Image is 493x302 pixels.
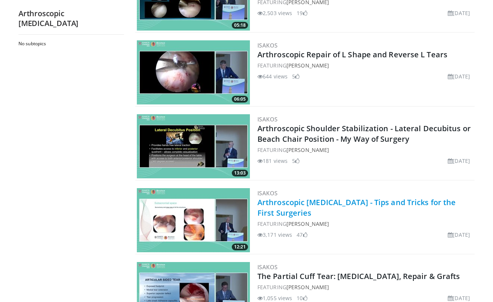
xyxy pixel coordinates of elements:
img: 4911405c-0c2a-4cfe-93f0-bb34caba435b.300x170_q85_crop-smart_upscale.jpg [137,114,250,178]
a: Arthroscopic [MEDICAL_DATA] - Tips and Tricks for the First Surgeries [257,197,456,218]
a: 06:05 [137,40,250,104]
div: FEATURING [257,283,473,291]
li: 5 [292,72,300,80]
a: ISAKOS [257,189,277,197]
a: [PERSON_NAME] [286,220,329,227]
a: 13:03 [137,114,250,178]
a: [PERSON_NAME] [286,146,329,153]
li: 19 [297,9,307,17]
li: [DATE] [448,294,470,302]
li: 10 [297,294,307,302]
div: FEATURING [257,220,473,228]
div: FEATURING [257,61,473,69]
div: FEATURING [257,146,473,154]
a: The Partial Cuff Tear: [MEDICAL_DATA], Repair & Grafts [257,271,460,281]
h2: No subtopics [18,41,122,47]
a: ISAKOS [257,263,277,271]
li: 3,171 views [257,231,292,239]
span: 05:18 [232,22,248,29]
a: Arthroscopic Repair of L Shape and Reverse L Tears [257,49,447,60]
li: 1,055 views [257,294,292,302]
li: [DATE] [448,157,470,165]
span: 12:21 [232,244,248,250]
a: [PERSON_NAME] [286,62,329,69]
li: 644 views [257,72,288,80]
a: [PERSON_NAME] [286,284,329,291]
a: ISAKOS [257,115,277,123]
a: Arthroscopic Shoulder Stabilization - Lateral Decubitus or Beach Chair Position - My Way of Surgery [257,123,471,144]
li: [DATE] [448,72,470,80]
a: ISAKOS [257,41,277,49]
li: [DATE] [448,9,470,17]
li: 181 views [257,157,288,165]
img: 0b8eef94-86fe-4abf-a1b8-07e4dafb7530.300x170_q85_crop-smart_upscale.jpg [137,188,250,252]
li: 47 [297,231,307,239]
li: [DATE] [448,231,470,239]
span: 13:03 [232,170,248,176]
a: 12:21 [137,188,250,252]
h2: Arthroscopic [MEDICAL_DATA] [18,9,124,28]
li: 2,503 views [257,9,292,17]
img: 59f39b2b-a263-4693-805b-dc71d5ec484b.300x170_q85_crop-smart_upscale.jpg [137,40,250,104]
li: 5 [292,157,300,165]
span: 06:05 [232,96,248,103]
